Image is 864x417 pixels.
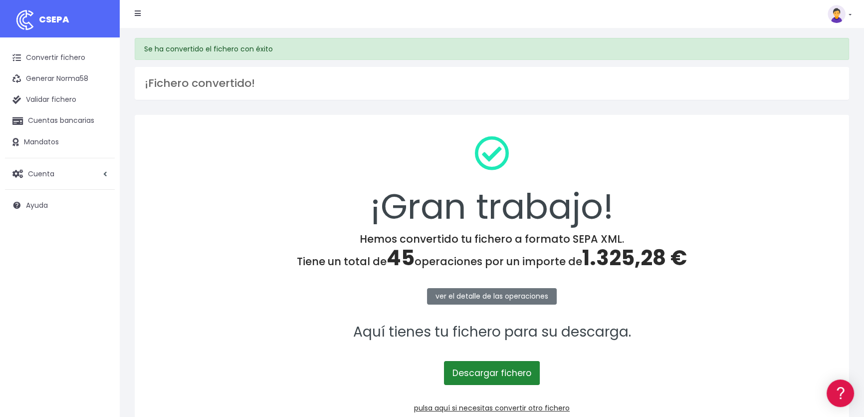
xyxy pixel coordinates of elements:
[5,89,115,110] a: Validar fichero
[10,173,190,188] a: Perfiles de empresas
[145,77,839,90] h3: ¡Fichero convertido!
[10,142,190,157] a: Problemas habituales
[135,38,849,60] div: Se ha convertido el fichero con éxito
[10,126,190,142] a: Formatos
[28,168,54,178] span: Cuenta
[10,85,190,100] a: Información general
[414,403,570,413] a: pulsa aquí si necesitas convertir otro fichero
[444,361,540,385] a: Descargar fichero
[10,267,190,285] button: Contáctanos
[5,163,115,184] a: Cuenta
[137,288,192,297] a: POWERED BY ENCHANT
[10,157,190,173] a: Videotutoriales
[5,195,115,216] a: Ayuda
[148,321,836,344] p: Aquí tienes tu fichero para su descarga.
[5,68,115,89] a: Generar Norma58
[148,128,836,233] div: ¡Gran trabajo!
[26,200,48,210] span: Ayuda
[39,13,69,25] span: CSEPA
[828,5,846,23] img: profile
[582,243,687,273] span: 1.325,28 €
[10,214,190,230] a: General
[10,240,190,249] div: Programadores
[10,198,190,208] div: Facturación
[10,110,190,120] div: Convertir ficheros
[5,110,115,131] a: Cuentas bancarias
[10,69,190,79] div: Información general
[5,132,115,153] a: Mandatos
[10,255,190,271] a: API
[5,47,115,68] a: Convertir fichero
[148,233,836,271] h4: Hemos convertido tu fichero a formato SEPA XML. Tiene un total de operaciones por un importe de
[387,243,415,273] span: 45
[427,288,557,305] a: ver el detalle de las operaciones
[12,7,37,32] img: logo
